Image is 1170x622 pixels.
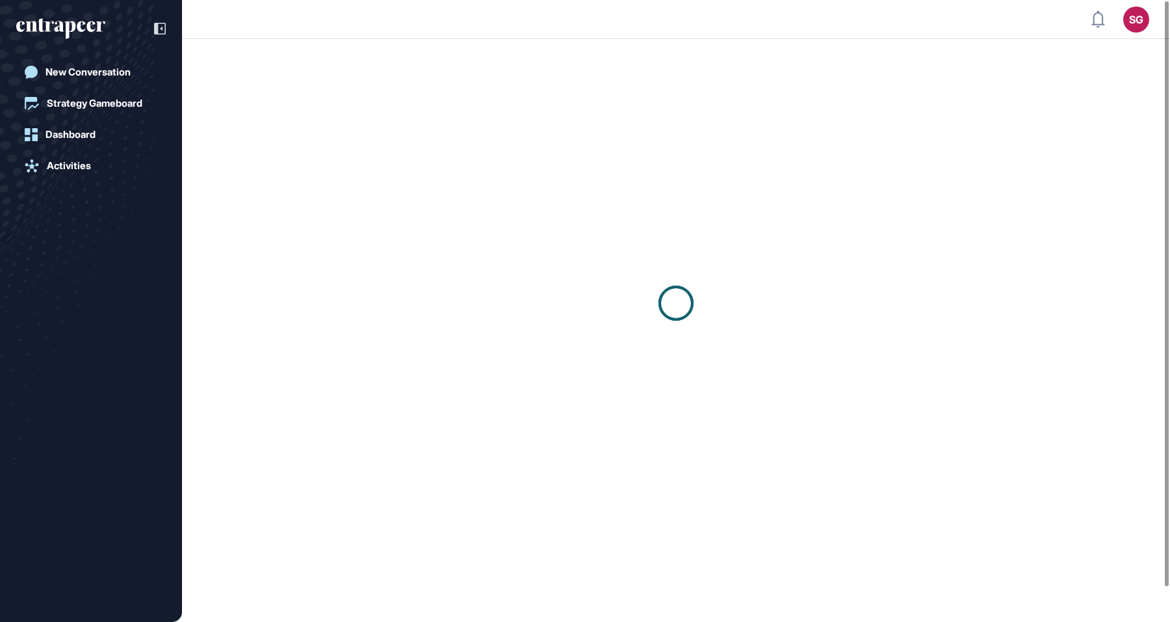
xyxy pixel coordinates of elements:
[47,160,91,172] div: Activities
[16,90,166,116] a: Strategy Gameboard
[16,18,105,39] div: entrapeer-logo
[16,59,166,85] a: New Conversation
[47,98,142,109] div: Strategy Gameboard
[1123,7,1149,33] button: SG
[45,129,96,141] div: Dashboard
[16,153,166,179] a: Activities
[16,122,166,148] a: Dashboard
[45,66,131,78] div: New Conversation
